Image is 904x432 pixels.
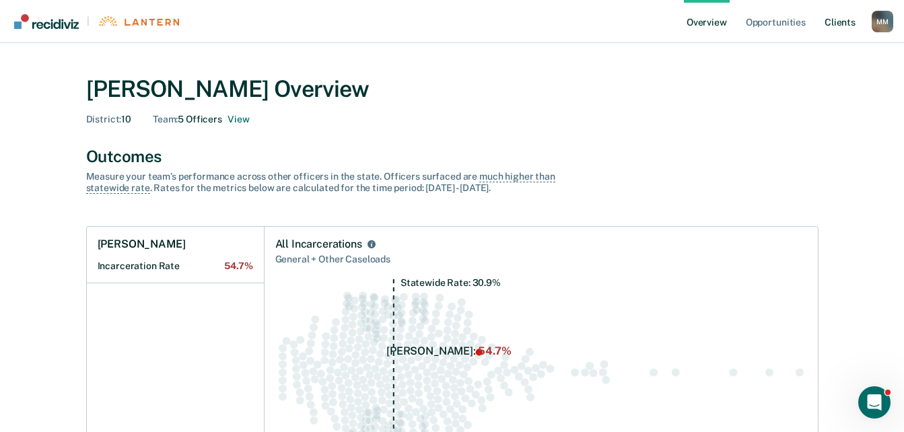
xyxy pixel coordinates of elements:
div: 5 Officers [153,114,249,125]
button: All Incarcerations [365,238,378,251]
div: Measure your team’s performance across other officer s in the state. Officer s surfaced are . Rat... [86,171,557,194]
span: much higher than statewide rate [86,171,555,194]
div: M M [872,11,893,32]
button: Profile dropdown button [872,11,893,32]
h1: [PERSON_NAME] [98,238,186,251]
img: Lantern [98,16,179,26]
a: [PERSON_NAME]Incarceration Rate54.7% [87,227,264,283]
iframe: Intercom live chat [858,386,891,419]
h2: Incarceration Rate [98,260,253,272]
span: 54.7% [224,260,252,272]
span: | [79,15,98,27]
span: Team : [153,114,178,124]
tspan: Statewide Rate: 30.9% [400,277,500,288]
div: All Incarcerations [275,238,362,251]
div: 10 [86,114,132,125]
span: District : [86,114,122,124]
div: General + Other Caseloads [275,251,807,268]
button: 5 officers on Melanie Morelock's Team [228,114,249,125]
img: Recidiviz [14,14,79,29]
div: [PERSON_NAME] Overview [86,75,819,103]
div: Outcomes [86,147,819,166]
